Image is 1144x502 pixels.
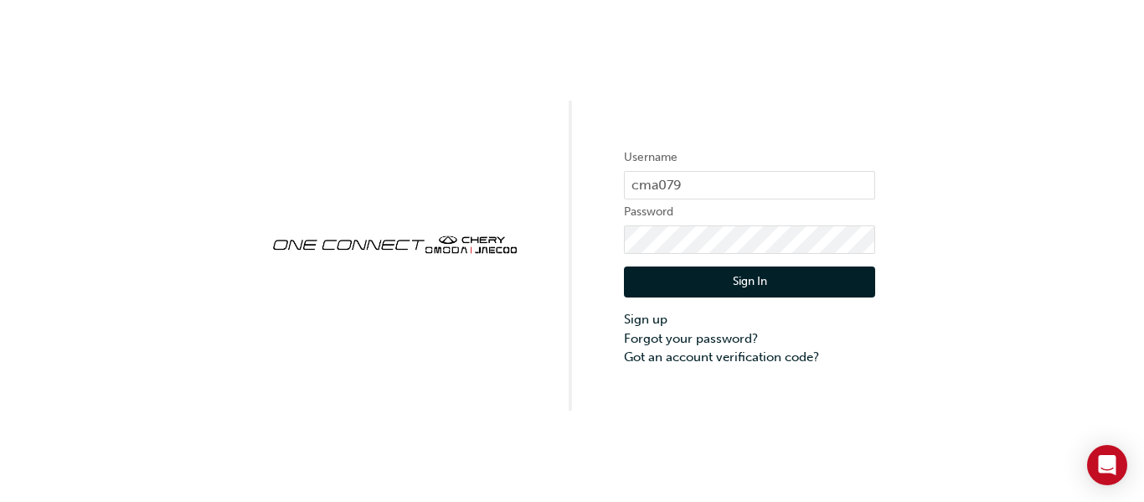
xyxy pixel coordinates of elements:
label: Password [624,202,875,222]
div: Open Intercom Messenger [1087,445,1127,485]
a: Forgot your password? [624,329,875,349]
img: oneconnect [269,221,520,265]
a: Got an account verification code? [624,348,875,367]
input: Username [624,171,875,199]
button: Sign In [624,267,875,298]
label: Username [624,147,875,168]
a: Sign up [624,310,875,329]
